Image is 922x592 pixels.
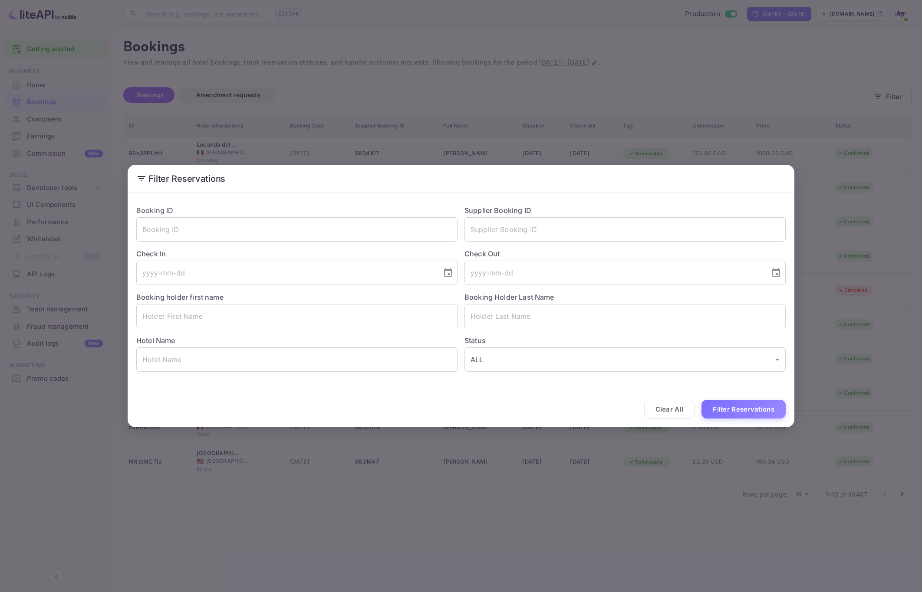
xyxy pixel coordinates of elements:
[464,217,786,242] input: Supplier Booking ID
[464,293,554,301] label: Booking Holder Last Name
[464,347,786,372] div: ALL
[464,249,786,259] label: Check Out
[136,217,458,242] input: Booking ID
[464,335,786,346] label: Status
[136,206,174,215] label: Booking ID
[136,336,175,345] label: Hotel Name
[439,264,457,281] button: Choose date
[701,400,786,419] button: Filter Reservations
[644,400,695,419] button: Clear All
[128,165,794,193] h2: Filter Reservations
[136,304,458,328] input: Holder First Name
[136,249,458,259] label: Check In
[464,304,786,328] input: Holder Last Name
[136,261,436,285] input: yyyy-mm-dd
[464,206,531,215] label: Supplier Booking ID
[136,293,224,301] label: Booking holder first name
[136,347,458,372] input: Hotel Name
[767,264,785,281] button: Choose date
[464,261,764,285] input: yyyy-mm-dd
